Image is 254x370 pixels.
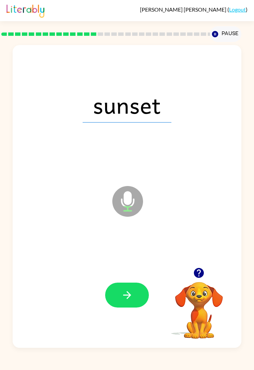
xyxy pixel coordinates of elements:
[6,3,44,18] img: Literably
[229,6,246,13] a: Logout
[165,271,233,340] video: Your browser must support playing .mp4 files to use Literably. Please try using another browser.
[140,6,248,13] div: ( )
[210,26,241,42] button: Pause
[140,6,227,13] span: [PERSON_NAME] [PERSON_NAME]
[83,87,171,123] span: sunset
